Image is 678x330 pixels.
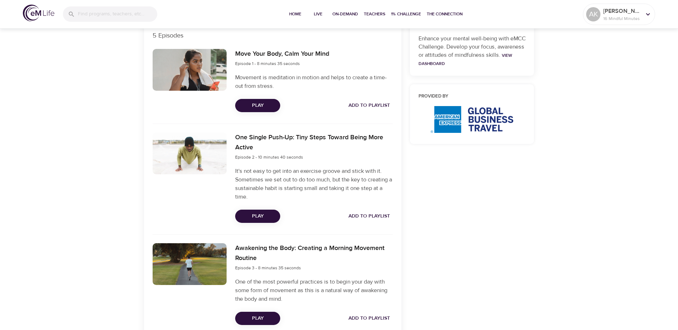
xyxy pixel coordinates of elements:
span: Episode 3 - 8 minutes 35 seconds [235,265,301,271]
button: Play [235,99,280,112]
h6: Provided by [419,93,526,100]
span: Add to Playlist [348,212,390,221]
span: Live [310,10,327,18]
span: Play [241,314,274,323]
span: Play [241,101,274,110]
div: AK [586,7,600,21]
button: Play [235,312,280,325]
img: AmEx%20GBT%20logo.png [431,106,513,133]
p: [PERSON_NAME] [603,7,641,15]
span: 1% Challenge [391,10,421,18]
button: Add to Playlist [346,210,393,223]
span: Play [241,212,274,221]
p: Enhance your mental well-being with eMCC Challenge. Develop your focus, awareness or attitudes of... [419,35,526,67]
span: Episode 2 - 10 minutes 40 seconds [235,154,303,160]
span: Add to Playlist [348,314,390,323]
p: 5 Episodes [153,31,393,40]
button: Add to Playlist [346,312,393,325]
span: Home [287,10,304,18]
h6: Awakening the Body: Creating a Morning Movement Routine [235,243,392,264]
p: It's not easy to get into an exercise groove and stick with it. Sometimes we set out to do too mu... [235,167,392,201]
p: 16 Mindful Minutes [603,15,641,22]
span: On-Demand [332,10,358,18]
span: Add to Playlist [348,101,390,110]
p: One of the most powerful practices is to begin your day with some form of movement as this is a n... [235,277,392,303]
a: View Dashboard [419,52,512,66]
p: Movement is meditation in motion and helps to create a time-out from stress. [235,73,392,90]
span: The Connection [427,10,462,18]
h6: One Single Push-Up: Tiny Steps Toward Being More Active [235,132,392,153]
button: Add to Playlist [346,99,393,112]
button: Play [235,210,280,223]
span: Episode 1 - 8 minutes 35 seconds [235,61,300,66]
span: Teachers [364,10,385,18]
img: logo [23,5,54,21]
input: Find programs, teachers, etc... [78,6,157,22]
h6: Move Your Body, Calm Your Mind [235,49,329,59]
